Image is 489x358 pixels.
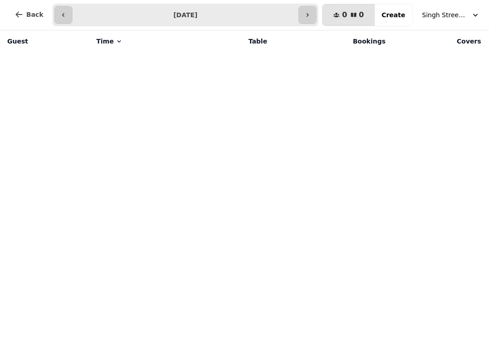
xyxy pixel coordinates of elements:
button: Back [7,4,51,25]
th: Covers [391,30,487,52]
button: Create [374,4,412,26]
span: 0 [359,11,364,19]
span: Back [26,11,43,18]
th: Table [192,30,273,52]
button: Time [96,37,123,46]
button: 00 [322,4,374,26]
button: Singh Street Bruntsfield [417,7,485,23]
span: 0 [342,11,347,19]
span: Create [382,12,405,18]
span: Singh Street Bruntsfield [422,10,467,19]
span: Time [96,37,114,46]
th: Bookings [273,30,391,52]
